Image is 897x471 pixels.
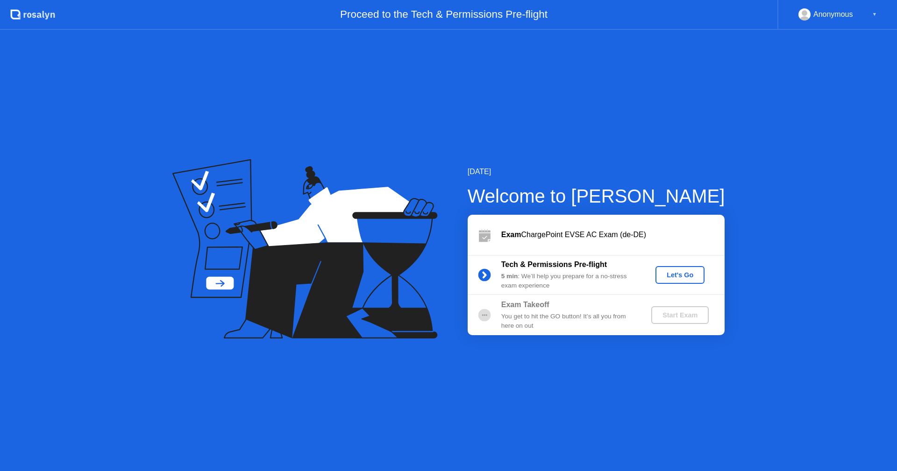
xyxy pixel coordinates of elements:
div: [DATE] [468,166,725,177]
b: Exam Takeoff [501,301,549,309]
div: You get to hit the GO button! It’s all you from here on out [501,312,636,331]
div: ChargePoint EVSE AC Exam (de-DE) [501,229,725,240]
b: 5 min [501,273,518,280]
div: Start Exam [655,311,705,319]
button: Let's Go [655,266,705,284]
div: : We’ll help you prepare for a no-stress exam experience [501,272,636,291]
div: Welcome to [PERSON_NAME] [468,182,725,210]
b: Tech & Permissions Pre-flight [501,260,607,268]
button: Start Exam [651,306,709,324]
div: Anonymous [813,8,853,21]
div: ▼ [872,8,877,21]
b: Exam [501,231,521,239]
div: Let's Go [659,271,701,279]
